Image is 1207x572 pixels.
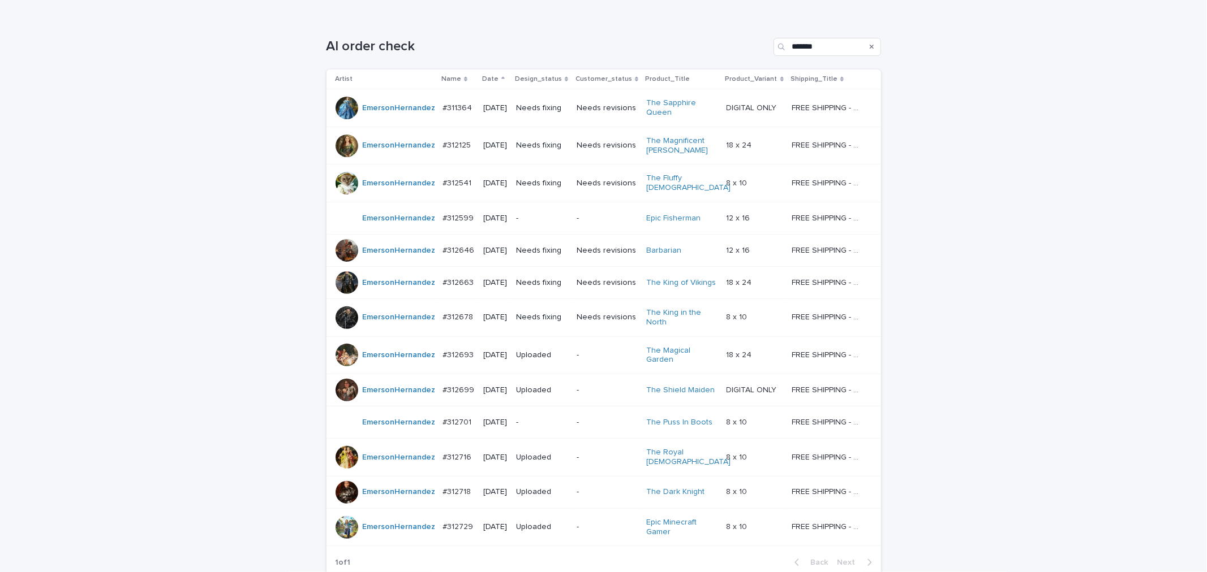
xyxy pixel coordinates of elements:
[443,138,473,150] p: #312125
[483,141,507,150] p: [DATE]
[363,141,436,150] a: EmersonHernandez
[792,485,865,497] p: FREE SHIPPING - preview in 1-2 business days, after your approval delivery will take 5-10 b.d.
[483,179,507,188] p: [DATE]
[363,179,436,188] a: EmersonHernandez
[443,101,474,113] p: #311364
[441,73,461,85] p: Name
[727,176,750,188] p: 8 x 10
[363,313,436,322] a: EmersonHernandez
[327,298,881,336] tr: EmersonHernandez #312678#312678 [DATE]Needs fixingNeeds revisionsThe King in the North 8 x 108 x ...
[483,522,507,532] p: [DATE]
[516,385,567,395] p: Uploaded
[727,520,750,532] p: 8 x 10
[646,308,717,327] a: The King in the North
[646,418,712,427] a: The Puss In Boots
[327,508,881,546] tr: EmersonHernandez #312729#312729 [DATE]Uploaded-Epic Minecraft Gamer 8 x 108 x 10 FREE SHIPPING - ...
[443,211,476,223] p: #312599
[327,476,881,508] tr: EmersonHernandez #312718#312718 [DATE]Uploaded-The Dark Knight 8 x 108 x 10 FREE SHIPPING - previ...
[727,415,750,427] p: 8 x 10
[483,385,507,395] p: [DATE]
[516,278,567,288] p: Needs fixing
[515,73,562,85] p: Design_status
[725,73,778,85] p: Product_Variant
[727,450,750,462] p: 8 x 10
[327,406,881,439] tr: EmersonHernandez #312701#312701 [DATE]--The Puss In Boots 8 x 108 x 10 FREE SHIPPING - preview in...
[483,246,507,255] p: [DATE]
[577,385,638,395] p: -
[792,383,865,395] p: FREE SHIPPING - preview in 1-2 business days, after your approval delivery will take 5-10 b.d.
[363,246,436,255] a: EmersonHernandez
[646,278,716,288] a: The King of Vikings
[792,211,865,223] p: FREE SHIPPING - preview in 1-2 business days, after your approval delivery will take 5-10 b.d.
[792,415,865,427] p: FREE SHIPPING - preview in 1-2 business days, after your approval delivery will take 5-10 b.d.
[443,450,474,462] p: #312716
[727,138,754,150] p: 18 x 24
[577,487,638,497] p: -
[483,278,507,288] p: [DATE]
[792,520,865,532] p: FREE SHIPPING - preview in 1-2 business days, after your approval delivery will take 5-10 b.d.
[327,202,881,234] tr: EmersonHernandez #312599#312599 [DATE]--Epic Fisherman 12 x 1612 x 16 FREE SHIPPING - preview in ...
[727,310,750,322] p: 8 x 10
[792,176,865,188] p: FREE SHIPPING - preview in 1-2 business days, after your approval delivery will take 5-10 b.d.
[646,346,717,365] a: The Magical Garden
[443,485,473,497] p: #312718
[363,278,436,288] a: EmersonHernandez
[516,313,567,322] p: Needs fixing
[792,101,865,113] p: FREE SHIPPING - preview in 1-2 business days, after your approval delivery will take 5-10 b.d.
[443,415,474,427] p: #312701
[483,350,507,360] p: [DATE]
[483,313,507,322] p: [DATE]
[646,136,717,155] a: The Magnificent [PERSON_NAME]
[577,179,638,188] p: Needs revisions
[577,350,638,360] p: -
[516,246,567,255] p: Needs fixing
[327,374,881,406] tr: EmersonHernandez #312699#312699 [DATE]Uploaded-The Shield Maiden DIGITAL ONLYDIGITAL ONLY FREE SH...
[646,487,705,497] a: The Dark Knight
[443,383,476,395] p: #312699
[443,276,476,288] p: #312663
[443,244,476,255] p: #312646
[516,103,567,113] p: Needs fixing
[516,141,567,150] p: Needs fixing
[792,244,865,255] p: FREE SHIPPING - preview in 1-2 business days, after your approval delivery will take 5-10 b.d.
[363,487,436,497] a: EmersonHernandez
[792,310,865,322] p: FREE SHIPPING - preview in 1-2 business days, after your approval delivery will take 5-10 b.d.
[646,98,717,118] a: The Sapphire Queen
[727,211,753,223] p: 12 x 16
[577,141,638,150] p: Needs revisions
[727,383,779,395] p: DIGITAL ONLY
[443,348,476,360] p: #312693
[646,214,701,223] a: Epic Fisherman
[516,522,567,532] p: Uploaded
[577,453,638,462] p: -
[327,336,881,374] tr: EmersonHernandez #312693#312693 [DATE]Uploaded-The Magical Garden 18 x 2418 x 24 FREE SHIPPING - ...
[791,73,837,85] p: Shipping_Title
[785,557,833,567] button: Back
[327,266,881,298] tr: EmersonHernandez #312663#312663 [DATE]Needs fixingNeeds revisionsThe King of Vikings 18 x 2418 x ...
[483,103,507,113] p: [DATE]
[516,453,567,462] p: Uploaded
[727,348,754,360] p: 18 x 24
[482,73,499,85] p: Date
[363,418,436,427] a: EmersonHernandez
[483,453,507,462] p: [DATE]
[577,278,638,288] p: Needs revisions
[516,214,567,223] p: -
[516,350,567,360] p: Uploaded
[646,385,715,395] a: The Shield Maiden
[774,38,881,56] input: Search
[646,246,681,255] a: Barbarian
[792,276,865,288] p: FREE SHIPPING - preview in 1-2 business days, after your approval delivery will take 5-10 b.d.
[363,453,436,462] a: EmersonHernandez
[804,558,828,566] span: Back
[577,103,638,113] p: Needs revisions
[837,558,862,566] span: Next
[646,518,717,537] a: Epic Minecraft Gamer
[443,520,475,532] p: #312729
[577,418,638,427] p: -
[792,450,865,462] p: FREE SHIPPING - preview in 1-2 business days, after your approval delivery will take 5-10 b.d.
[363,385,436,395] a: EmersonHernandez
[575,73,632,85] p: Customer_status
[327,127,881,164] tr: EmersonHernandez #312125#312125 [DATE]Needs fixingNeeds revisionsThe Magnificent [PERSON_NAME] 18...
